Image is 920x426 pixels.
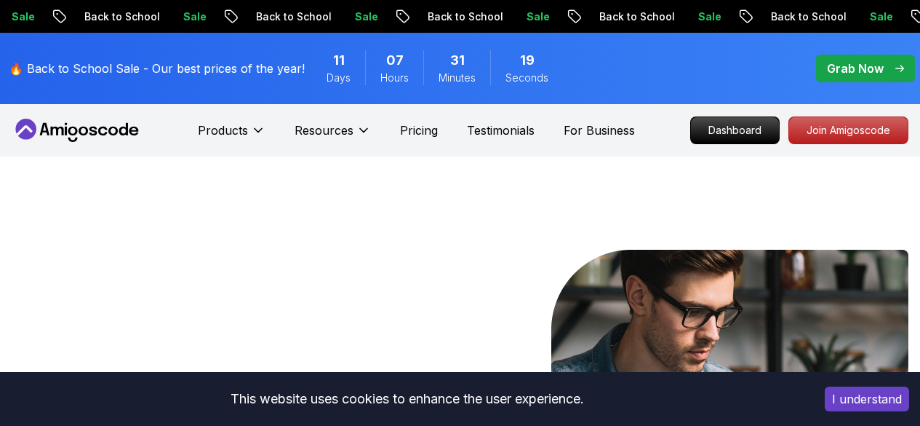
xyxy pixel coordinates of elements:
button: Resources [295,122,371,151]
span: Days [327,71,351,85]
p: Products [198,122,248,139]
span: 11 Days [333,50,345,71]
a: Join Amigoscode [788,117,908,144]
p: Grab Now [827,60,884,77]
p: Resources [295,122,353,139]
p: Back to School [583,9,681,24]
p: Sale [510,9,556,24]
p: Dashboard [691,117,779,143]
button: Accept cookies [825,387,909,411]
a: Testimonials [467,122,535,139]
p: Back to School [239,9,338,24]
p: Back to School [411,9,510,24]
span: Seconds [505,71,548,85]
div: This website uses cookies to enhance the user experience. [11,383,803,415]
span: 7 Hours [386,50,404,71]
p: Sale [681,9,728,24]
p: 🔥 Back to School Sale - Our best prices of the year! [9,60,305,77]
span: Hours [380,71,409,85]
button: Products [198,122,265,151]
p: Back to School [754,9,853,24]
a: Dashboard [690,117,780,144]
span: 19 Seconds [520,50,535,71]
p: Sale [167,9,213,24]
p: Join Amigoscode [789,117,908,143]
a: For Business [564,122,635,139]
p: Sale [853,9,900,24]
p: Back to School [68,9,167,24]
span: 31 Minutes [450,50,465,71]
a: Pricing [400,122,438,139]
p: Sale [338,9,385,24]
span: Minutes [439,71,476,85]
